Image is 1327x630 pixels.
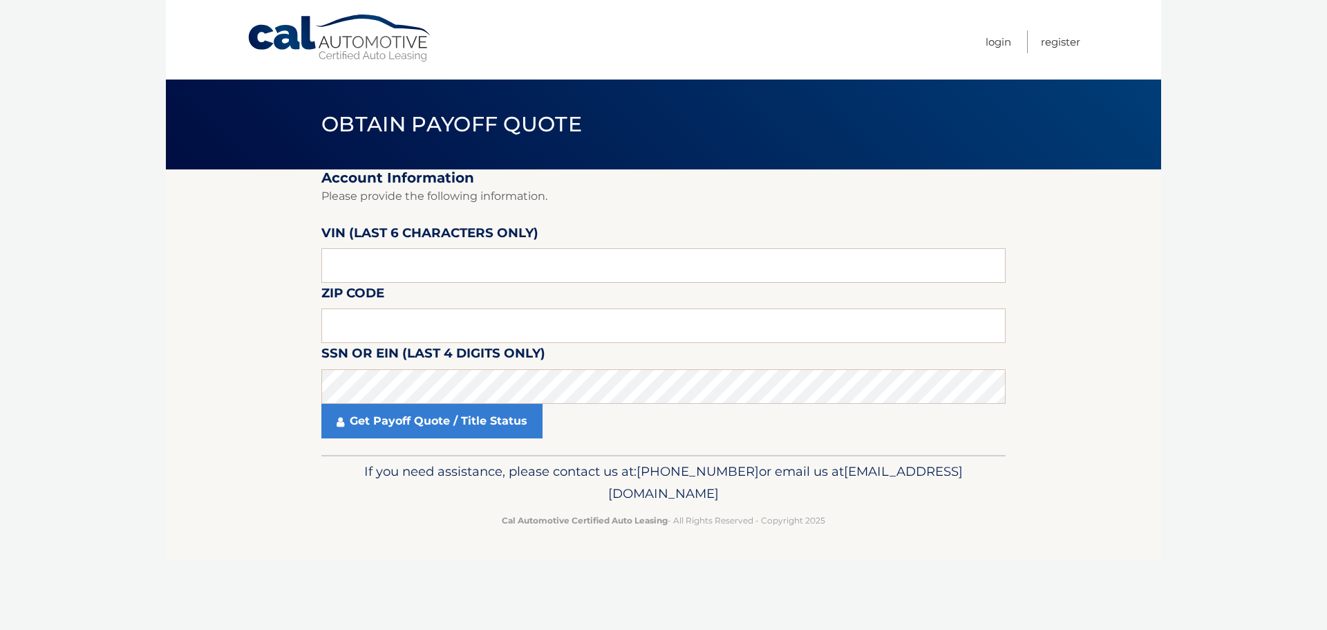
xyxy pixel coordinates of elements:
p: - All Rights Reserved - Copyright 2025 [330,513,997,528]
p: If you need assistance, please contact us at: or email us at [330,461,997,505]
label: SSN or EIN (last 4 digits only) [321,343,545,369]
strong: Cal Automotive Certified Auto Leasing [502,515,668,526]
h2: Account Information [321,169,1006,187]
label: Zip Code [321,283,384,308]
span: Obtain Payoff Quote [321,111,582,137]
a: Get Payoff Quote / Title Status [321,404,543,438]
span: [PHONE_NUMBER] [637,463,759,479]
p: Please provide the following information. [321,187,1006,206]
label: VIN (last 6 characters only) [321,223,538,248]
a: Register [1041,30,1080,53]
a: Login [986,30,1011,53]
a: Cal Automotive [247,14,433,63]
